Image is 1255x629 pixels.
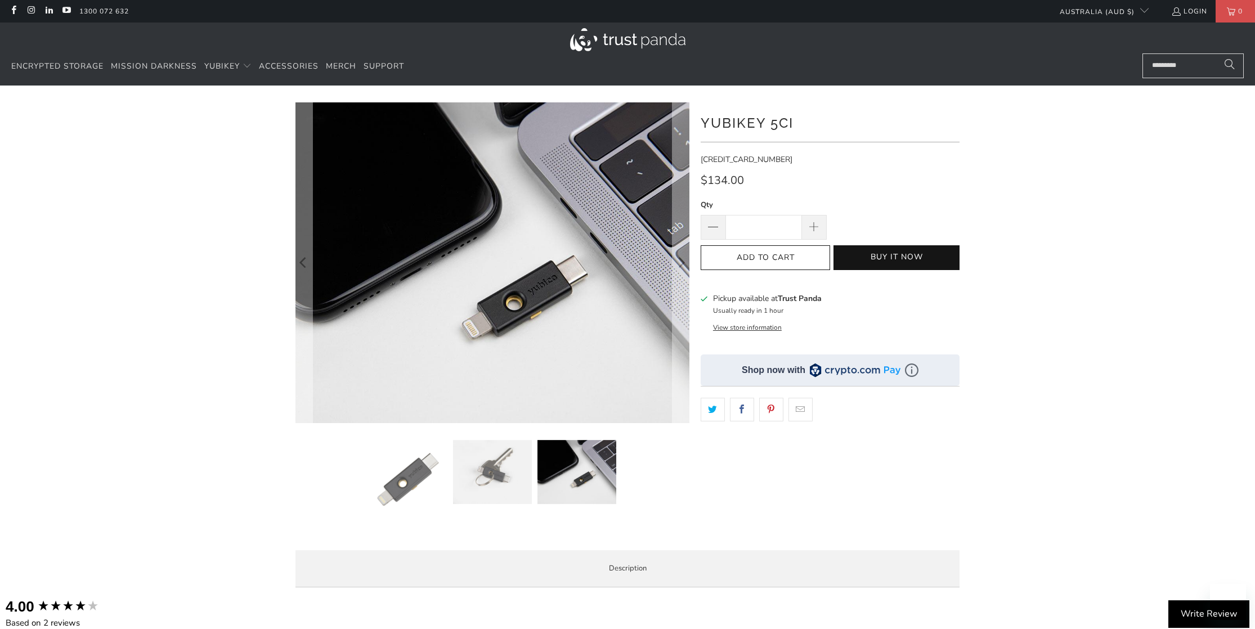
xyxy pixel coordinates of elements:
a: Encrypted Storage [11,53,104,80]
img: YubiKey 5Ci - Trust Panda [369,440,447,519]
span: Mission Darkness [111,61,197,71]
nav: Translation missing: en.navigation.header.main_nav [11,53,404,80]
span: Accessories [259,61,319,71]
a: Accessories [259,53,319,80]
h1: YubiKey 5Ci [701,111,960,133]
a: Email this to a friend [788,398,813,421]
a: Trust Panda Australia on Instagram [26,7,35,16]
input: Search... [1142,53,1244,78]
summary: YubiKey [204,53,252,80]
span: Add to Cart [712,253,818,263]
a: Share this on Pinterest [759,398,783,421]
label: Description [295,550,960,588]
label: Qty [701,199,827,211]
a: Merch [326,53,356,80]
button: Search [1216,53,1244,78]
div: 4.00 star rating [37,599,99,614]
button: Previous [295,102,313,423]
span: Encrypted Storage [11,61,104,71]
small: Usually ready in 1 hour [713,306,783,315]
h3: Pickup available at [713,293,822,304]
button: Next [672,102,690,423]
div: Shop now with [742,364,805,376]
a: Trust Panda Australia on Facebook [8,7,18,16]
button: Buy it now [833,245,960,270]
a: Trust Panda Australia on YouTube [61,7,71,16]
a: 1300 072 632 [79,5,129,17]
span: [CREDIT_CARD_NUMBER] [701,154,792,165]
a: Trust Panda Australia on LinkedIn [44,7,53,16]
div: 4.00 [6,596,34,617]
a: Support [364,53,404,80]
button: View store information [713,323,782,332]
b: Trust Panda [778,293,822,304]
span: YubiKey [204,61,240,71]
a: Share this on Twitter [701,398,725,421]
div: Write Review [1168,600,1249,628]
img: YubiKey 5Ci - Trust Panda [537,440,616,504]
div: Based on 2 reviews [6,617,124,629]
span: Support [364,61,404,71]
div: Overall product rating out of 5: 4.00 [6,596,124,617]
a: Login [1171,5,1207,17]
iframe: Button to launch messaging window [1210,584,1246,620]
a: Mission Darkness [111,53,197,80]
a: YubiKey 5Ci - Trust Panda [295,102,689,423]
img: YubiKey 5Ci - Trust Panda [453,440,532,504]
a: Share this on Facebook [730,398,754,421]
button: Add to Cart [701,245,830,271]
img: Trust Panda Australia [570,28,685,51]
span: Merch [326,61,356,71]
span: $134.00 [701,173,744,188]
